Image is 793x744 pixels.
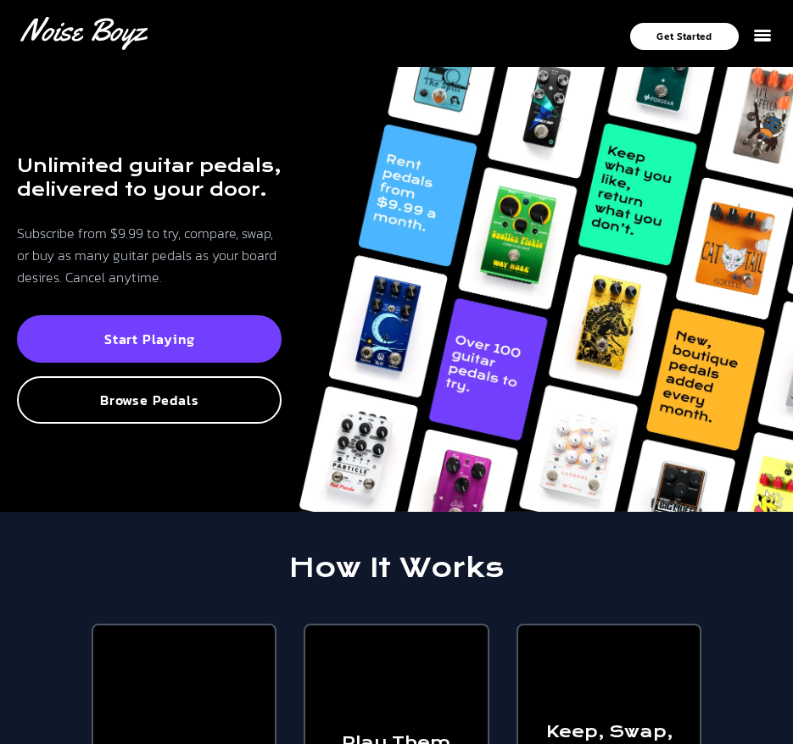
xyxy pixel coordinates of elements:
p: Get Started [656,31,712,42]
p: Browse Pedals [36,391,263,408]
p: Start Playing [36,330,263,347]
h2: How It Works [92,552,702,583]
p: Subscribe from $9.99 to try, compare, swap, or buy as many guitar pedals as your board desires. C... [17,222,282,288]
h1: Unlimited guitar pedals, delivered to your door. [17,154,282,202]
button: Get Started [630,23,739,50]
img: Mosaic of Guitar Pedals [299,67,793,512]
